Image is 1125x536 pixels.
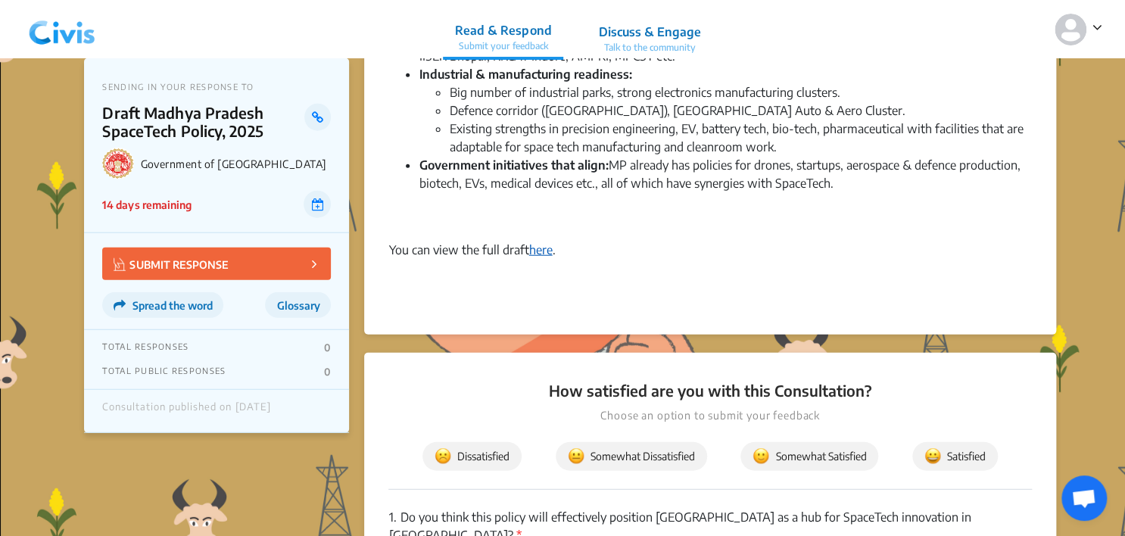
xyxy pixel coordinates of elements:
[753,448,866,465] span: Somewhat Satisfied
[388,510,396,525] span: 1.
[23,7,101,52] img: navlogo.png
[455,21,551,39] p: Read & Respond
[140,157,331,170] p: Government of [GEOGRAPHIC_DATA]
[422,442,522,471] button: Dissatisfied
[324,366,331,378] p: 0
[435,448,451,465] img: dissatisfied.svg
[419,67,631,82] strong: Industrial & manufacturing readiness:
[102,197,191,213] p: 14 days remaining
[912,442,998,471] button: Satisfied
[114,258,126,271] img: Vector.jpg
[924,448,941,465] img: satisfied.svg
[265,292,331,318] button: Glossary
[598,41,700,55] p: Talk to the community
[753,448,769,465] img: somewhat_satisfied.svg
[435,448,510,465] span: Dissatisfied
[132,299,212,312] span: Spread the word
[455,39,551,53] p: Submit your feedback
[102,82,331,92] p: SENDING IN YOUR RESPONSE TO
[102,104,304,140] p: Draft Madhya Pradesh SpaceTech Policy, 2025
[388,380,1031,401] p: How satisfied are you with this Consultation?
[102,148,134,179] img: Government of Madhya Pradesh logo
[556,442,707,471] button: Somewhat Dissatisfied
[419,157,608,173] strong: Government initiatives that align:
[419,156,1031,210] li: MP already has policies for drones, startups, aerospace & defence production, biotech, EVs, medic...
[449,101,1031,120] li: Defence corridor ([GEOGRAPHIC_DATA]), [GEOGRAPHIC_DATA] Auto & Aero Cluster.
[740,442,878,471] button: Somewhat Satisfied
[568,448,584,465] img: somewhat_dissatisfied.svg
[276,299,319,312] span: Glossary
[102,366,226,378] p: TOTAL PUBLIC RESPONSES
[528,242,552,257] a: here
[102,292,223,318] button: Spread the word
[324,341,331,354] p: 0
[924,448,986,465] span: Satisfied
[102,341,189,354] p: TOTAL RESPONSES
[102,401,270,421] div: Consultation published on [DATE]
[568,448,695,465] span: Somewhat Dissatisfied
[1061,475,1107,521] div: Open chat
[388,407,1031,424] p: Choose an option to submit your feedback
[388,241,1031,277] div: You can view the full draft .
[449,83,1031,101] li: Big number of industrial parks, strong electronics manufacturing clusters.
[598,23,700,41] p: Discuss & Engage
[114,255,228,273] p: SUBMIT RESPONSE
[449,120,1031,156] li: Existing strengths in precision engineering, EV, battery tech, bio-tech, pharmaceutical with faci...
[102,248,331,280] button: SUBMIT RESPONSE
[1055,14,1086,45] img: person-default.svg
